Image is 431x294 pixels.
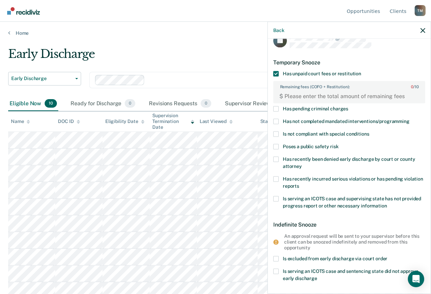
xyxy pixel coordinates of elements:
[408,271,424,287] div: Open Intercom Messenger
[284,233,420,250] div: An approval request will be sent to your supervisor before this client can be snoozed indefinitel...
[58,119,80,124] div: DOC ID
[283,144,338,149] span: Poses a public safety risk
[283,131,369,137] span: Is not compliant with special conditions
[283,91,418,102] input: Please enter the total amount of remaining fees
[148,96,212,111] div: Revisions Requests
[415,5,426,16] div: T M
[411,84,413,89] span: 0
[11,119,30,124] div: Name
[45,99,57,108] span: 10
[415,5,426,16] button: Profile dropdown button
[283,176,423,189] span: Has recently incurred serious violations or has pending violation reports
[283,256,387,261] span: Is excluded from early discharge via court order
[200,119,233,124] div: Last Viewed
[283,156,415,169] span: Has recently been denied early discharge by court or county attorney
[411,84,419,89] span: / 10
[224,96,287,111] div: Supervisor Review
[8,30,423,36] a: Home
[283,71,361,76] span: Has unpaid court fees or restitution
[283,268,418,281] span: Is serving an ICOTS case and sentencing state did not approve early discharge
[279,93,283,99] div: $
[8,47,396,66] div: Early Discharge
[283,119,410,124] span: Has not completed mandated interventions/programming
[152,113,194,130] div: Supervision Termination Date
[8,96,58,111] div: Eligible Now
[274,81,425,89] label: Remaining fees (COFO + Restitution):
[283,196,421,208] span: Is serving an ICOTS case and supervising state has not provided progress report or other necessar...
[201,99,211,108] span: 0
[273,216,425,233] div: Indefinite Snooze
[11,76,73,81] span: Early Discharge
[260,119,275,124] div: Status
[283,106,348,111] span: Has pending criminal charges
[105,119,144,124] div: Eligibility Date
[7,7,40,15] img: Recidiviz
[273,53,425,71] div: Temporary Snooze
[125,99,135,108] span: 0
[273,27,284,33] button: Back
[69,96,137,111] div: Ready for Discharge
